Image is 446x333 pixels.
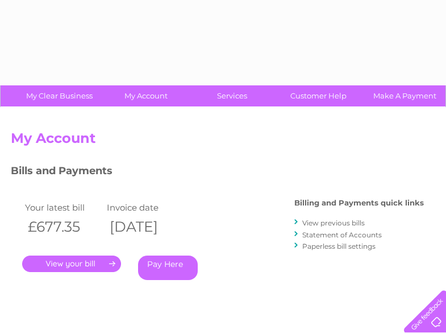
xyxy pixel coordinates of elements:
a: . [22,256,121,272]
th: [DATE] [104,215,186,239]
a: Pay Here [138,256,198,280]
a: Statement of Accounts [302,231,382,239]
a: My Clear Business [12,85,106,106]
th: £677.35 [22,215,104,239]
a: My Account [99,85,193,106]
a: View previous bills [302,219,365,227]
a: Customer Help [272,85,365,106]
a: Paperless bill settings [302,242,376,250]
td: Invoice date [104,200,186,215]
h4: Billing and Payments quick links [294,199,424,207]
td: Your latest bill [22,200,104,215]
a: Services [185,85,279,106]
h3: Bills and Payments [11,163,424,183]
